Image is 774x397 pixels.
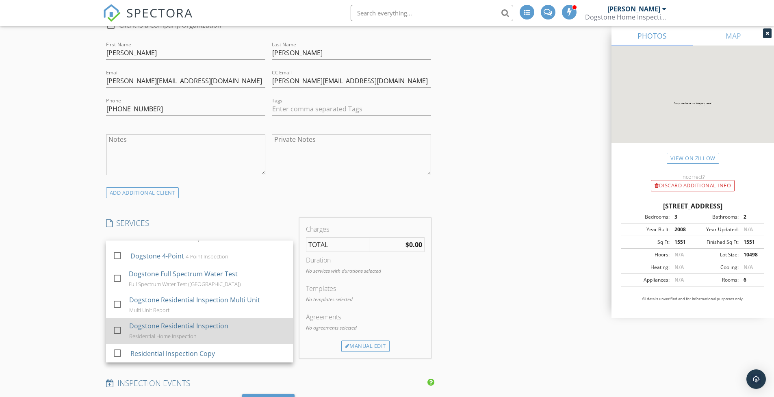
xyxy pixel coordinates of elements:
[693,226,739,233] div: Year Updated:
[621,296,764,302] p: All data is unverified and for informational purposes only.
[129,321,228,331] div: Dogstone Residential Inspection
[674,276,684,283] span: N/A
[129,281,241,287] div: Full Spectrum Water Test ([GEOGRAPHIC_DATA])
[693,239,739,246] div: Finished Sq Ft:
[693,26,774,46] a: MAP
[306,296,425,303] p: No templates selected
[674,251,684,258] span: N/A
[405,240,422,249] strong: $0.00
[670,213,693,221] div: 3
[306,324,425,332] p: No agreements selected
[624,251,670,258] div: Floors:
[670,226,693,233] div: 2008
[126,4,193,21] span: SPECTORA
[129,295,260,305] div: Dogstone Residential Inspection Multi Unit
[674,264,684,271] span: N/A
[306,284,425,293] div: Templates
[611,26,693,46] a: PHOTOS
[306,312,425,322] div: Agreements
[621,201,764,211] div: [STREET_ADDRESS]
[306,267,425,275] p: No services with durations selected
[624,276,670,284] div: Appliances:
[693,213,739,221] div: Bathrooms:
[129,235,216,242] div: MFD Home Foundation Reinspection
[744,226,753,233] span: N/A
[693,264,739,271] div: Cooling:
[129,269,238,279] div: Dogstone Full Spectrum Water Test
[129,333,197,339] div: Residential Home Inspection
[129,307,169,313] div: Multi Unit Report
[693,251,739,258] div: Lot Size:
[185,253,228,260] div: 4-Point Inspection
[106,187,179,198] div: ADD ADDITIONAL client
[624,264,670,271] div: Heating:
[306,224,425,234] div: Charges
[341,341,390,352] div: Manual Edit
[739,276,762,284] div: 6
[624,239,670,246] div: Sq Ft:
[739,251,762,258] div: 10498
[306,238,369,252] td: TOTAL
[103,4,121,22] img: The Best Home Inspection Software - Spectora
[670,239,693,246] div: 1551
[106,218,293,228] h4: SERVICES
[130,349,215,358] div: Residential Inspection Copy
[585,13,666,21] div: Dogstone Home Inspection
[739,213,762,221] div: 2
[746,369,766,389] div: Open Intercom Messenger
[611,46,774,163] img: streetview
[106,378,431,388] h4: INSPECTION EVENTS
[667,153,719,164] a: View on Zillow
[130,251,184,261] div: Dogstone 4-Point
[611,174,774,180] div: Incorrect?
[306,255,425,265] div: Duration
[103,11,193,28] a: SPECTORA
[651,180,735,191] div: Discard Additional info
[351,5,513,21] input: Search everything...
[744,264,753,271] span: N/A
[624,213,670,221] div: Bedrooms:
[739,239,762,246] div: 1551
[624,226,670,233] div: Year Built:
[607,5,660,13] div: [PERSON_NAME]
[693,276,739,284] div: Rooms:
